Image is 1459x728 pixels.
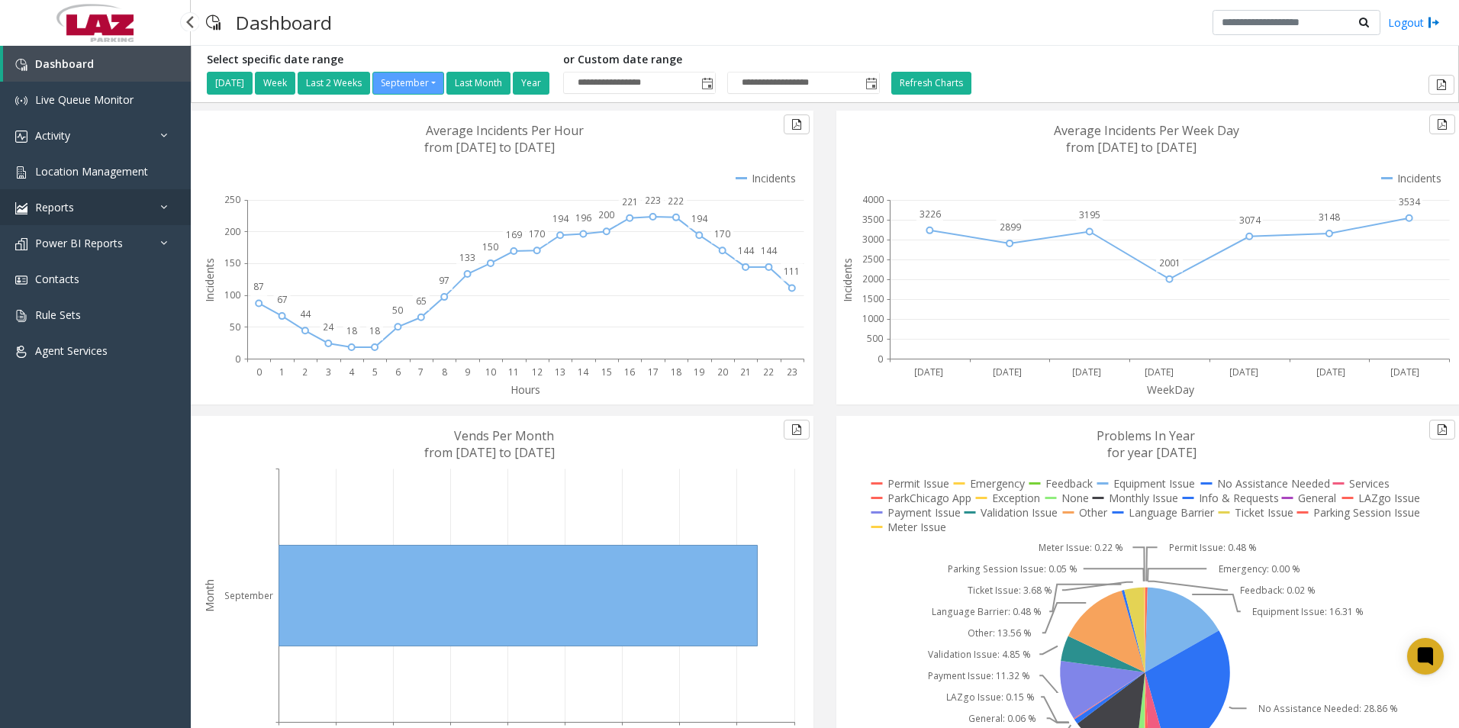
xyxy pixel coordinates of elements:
[920,208,941,221] text: 3226
[207,72,253,95] button: [DATE]
[763,366,774,378] text: 22
[1107,444,1197,461] text: for year [DATE]
[439,274,449,287] text: 97
[1429,114,1455,134] button: Export to pdf
[426,122,584,139] text: Average Incidents Per Hour
[968,712,1036,725] text: General: 0.06 %
[624,366,635,378] text: 16
[224,193,240,206] text: 250
[1428,75,1454,95] button: Export to pdf
[862,292,884,305] text: 1500
[784,114,810,134] button: Export to pdf
[914,366,943,378] text: [DATE]
[1229,366,1258,378] text: [DATE]
[15,59,27,71] img: 'icon'
[862,213,884,226] text: 3500
[35,236,123,250] span: Power BI Reports
[1066,139,1197,156] text: from [DATE] to [DATE]
[862,72,879,94] span: Toggle popup
[1147,382,1195,397] text: WeekDay
[3,46,191,82] a: Dashboard
[946,691,1035,704] text: LAZgo Issue: 0.15 %
[202,579,217,612] text: Month
[508,366,519,378] text: 11
[575,211,591,224] text: 196
[395,366,401,378] text: 6
[740,366,751,378] text: 21
[465,366,470,378] text: 9
[622,195,638,208] text: 221
[418,366,424,378] text: 7
[532,366,543,378] text: 12
[932,605,1042,618] text: Language Barrier: 0.48 %
[529,227,545,240] text: 170
[35,272,79,286] span: Contacts
[1240,584,1316,597] text: Feedback: 0.02 %
[228,4,340,41] h3: Dashboard
[862,272,884,285] text: 2000
[300,308,311,321] text: 44
[35,128,70,143] span: Activity
[694,366,704,378] text: 19
[862,233,884,246] text: 3000
[714,227,730,240] text: 170
[1072,366,1101,378] text: [DATE]
[671,366,681,378] text: 18
[510,382,540,397] text: Hours
[784,265,800,278] text: 111
[230,321,240,333] text: 50
[1169,541,1257,554] text: Permit Issue: 0.48 %
[968,627,1032,639] text: Other: 13.56 %
[256,366,262,378] text: 0
[15,346,27,358] img: 'icon'
[928,669,1030,682] text: Payment Issue: 11.32 %
[15,238,27,250] img: 'icon'
[691,212,708,225] text: 194
[948,562,1077,575] text: Parking Session Issue: 0.05 %
[1388,14,1440,31] a: Logout
[277,293,288,306] text: 67
[506,228,522,241] text: 169
[1390,366,1419,378] text: [DATE]
[1319,211,1340,224] text: 3148
[482,240,498,253] text: 150
[349,366,355,378] text: 4
[255,72,295,95] button: Week
[15,310,27,322] img: 'icon'
[787,366,797,378] text: 23
[323,321,334,333] text: 24
[601,366,612,378] text: 15
[15,166,27,179] img: 'icon'
[598,208,614,221] text: 200
[552,212,569,225] text: 194
[717,366,728,378] text: 20
[35,164,148,179] span: Location Management
[698,72,715,94] span: Toggle popup
[840,258,855,302] text: Incidents
[1054,122,1239,139] text: Average Incidents Per Week Day
[1428,14,1440,31] img: logout
[35,343,108,358] span: Agent Services
[1258,702,1398,715] text: No Assistance Needed: 28.86 %
[424,444,555,461] text: from [DATE] to [DATE]
[15,95,27,107] img: 'icon'
[1159,256,1180,269] text: 2001
[1039,541,1123,554] text: Meter Issue: 0.22 %
[35,92,134,107] span: Live Queue Monitor
[862,193,884,206] text: 4000
[15,274,27,286] img: 'icon'
[279,366,285,378] text: 1
[302,366,308,378] text: 2
[446,72,510,95] button: Last Month
[968,584,1052,597] text: Ticket Issue: 3.68 %
[891,72,971,95] button: Refresh Charts
[454,427,554,444] text: Vends Per Month
[1399,195,1421,208] text: 3534
[862,253,884,266] text: 2500
[369,324,380,337] text: 18
[424,139,555,156] text: from [DATE] to [DATE]
[346,324,357,337] text: 18
[928,648,1031,661] text: Validation Issue: 4.85 %
[867,332,883,345] text: 500
[1219,562,1300,575] text: Emergency: 0.00 %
